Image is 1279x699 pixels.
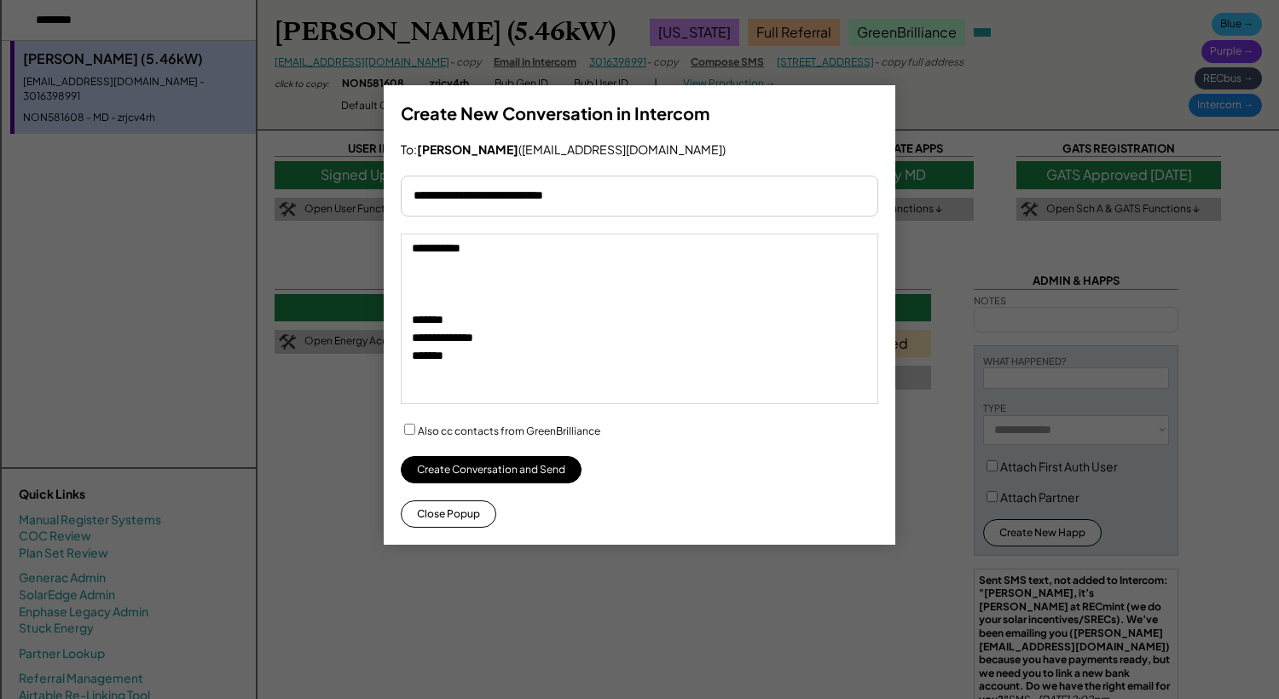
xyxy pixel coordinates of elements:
[401,500,496,528] button: Close Popup
[417,142,518,157] strong: [PERSON_NAME]
[401,456,582,483] button: Create Conversation and Send
[418,425,600,437] label: Also cc contacts from GreenBrilliance
[401,102,709,124] h3: Create New Conversation in Intercom
[401,142,726,159] div: To: ([EMAIL_ADDRESS][DOMAIN_NAME])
